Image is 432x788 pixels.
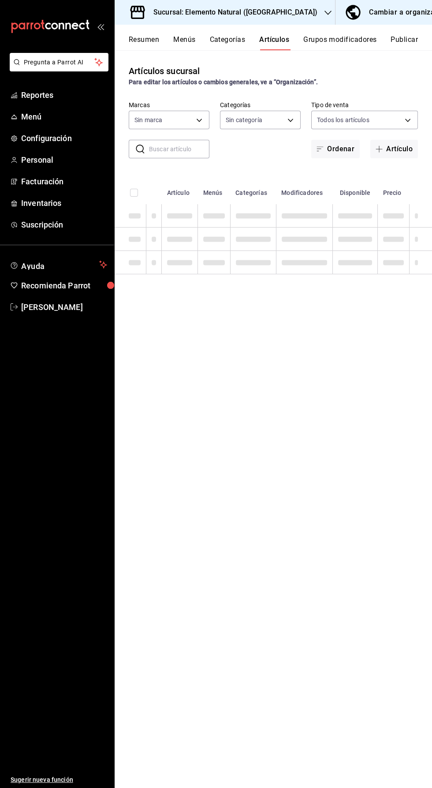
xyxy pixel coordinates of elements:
[21,219,107,231] span: Suscripción
[230,176,276,204] th: Categorías
[220,102,301,108] label: Categorías
[377,176,409,204] th: Precio
[21,132,107,144] span: Configuración
[129,78,318,86] strong: Para editar los artículos o cambios generales, ve a “Organización”.
[146,7,317,18] h3: Sucursal: Elemento Natural ([GEOGRAPHIC_DATA])
[391,35,418,50] button: Publicar
[21,259,96,270] span: Ayuda
[21,89,107,101] span: Reportes
[129,64,200,78] div: Artículos sucursal
[198,176,231,204] th: Menús
[162,176,198,204] th: Artículo
[10,53,108,71] button: Pregunta a Parrot AI
[6,64,108,73] a: Pregunta a Parrot AI
[210,35,246,50] button: Categorías
[97,23,104,30] button: open_drawer_menu
[21,280,107,291] span: Recomienda Parrot
[370,140,418,158] button: Artículo
[311,102,418,108] label: Tipo de venta
[134,116,162,124] span: Sin marca
[149,140,209,158] input: Buscar artículo
[11,775,107,784] span: Sugerir nueva función
[129,35,159,50] button: Resumen
[317,116,369,124] span: Todos los artículos
[129,102,209,108] label: Marcas
[24,58,95,67] span: Pregunta a Parrot AI
[173,35,195,50] button: Menús
[21,111,107,123] span: Menú
[276,176,332,204] th: Modificadores
[21,197,107,209] span: Inventarios
[311,140,360,158] button: Ordenar
[21,301,107,313] span: [PERSON_NAME]
[21,154,107,166] span: Personal
[303,35,376,50] button: Grupos modificadores
[129,35,432,50] div: navigation tabs
[21,176,107,187] span: Facturación
[333,176,378,204] th: Disponible
[226,116,262,124] span: Sin categoría
[259,35,289,50] button: Artículos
